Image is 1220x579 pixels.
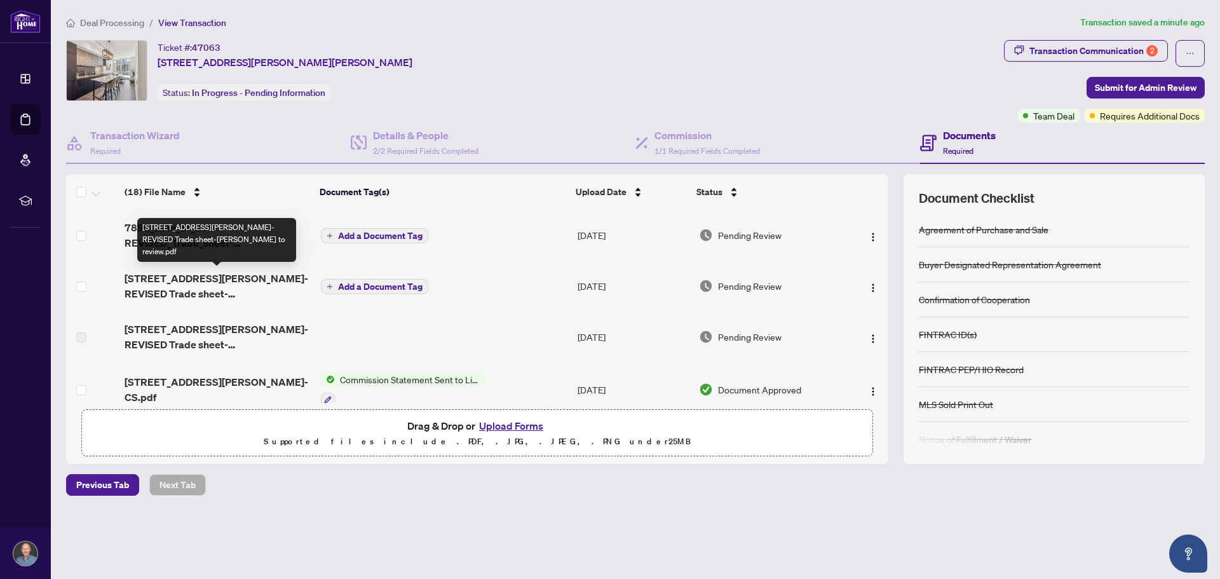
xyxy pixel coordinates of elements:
h4: Details & People [373,128,478,143]
span: 7890_Jane_St_205-REVISED_Trade_sheet-[PERSON_NAME].pdf [125,220,311,250]
p: Supported files include .PDF, .JPG, .JPEG, .PNG under 25 MB [90,434,865,449]
button: Add a Document Tag [321,228,428,244]
button: Add a Document Tag [321,279,428,294]
li: / [149,15,153,30]
span: [STREET_ADDRESS][PERSON_NAME][PERSON_NAME] [158,55,412,70]
span: In Progress - Pending Information [192,87,325,99]
span: Previous Tab [76,475,129,495]
th: (18) File Name [119,174,315,210]
img: Document Status [699,228,713,242]
span: View Transaction [158,17,226,29]
img: Logo [868,334,878,344]
button: Logo [863,276,883,296]
div: Agreement of Purchase and Sale [919,222,1048,236]
span: Pending Review [718,279,782,293]
div: Status: [158,84,330,101]
div: 2 [1146,45,1158,57]
span: Drag & Drop or [407,418,547,434]
img: Document Status [699,383,713,397]
td: [DATE] [573,210,694,261]
span: ellipsis [1186,49,1195,58]
button: Submit for Admin Review [1087,77,1205,99]
th: Status [691,174,842,210]
span: plus [327,233,333,239]
button: Next Tab [149,474,206,496]
button: Upload Forms [475,418,547,434]
button: Add a Document Tag [321,228,428,243]
td: [DATE] [573,311,694,362]
span: Add a Document Tag [338,231,423,240]
span: Document Checklist [919,189,1034,207]
div: Buyer Designated Representation Agreement [919,257,1101,271]
div: Transaction Communication [1029,41,1158,61]
img: Logo [868,386,878,397]
span: Upload Date [576,185,627,199]
div: FINTRAC PEP/HIO Record [919,362,1024,376]
span: Pending Review [718,228,782,242]
span: Add a Document Tag [338,282,423,291]
span: [STREET_ADDRESS][PERSON_NAME]-REVISED Trade sheet-[PERSON_NAME] to review.pdf [125,322,311,352]
span: Team Deal [1033,109,1074,123]
img: logo [10,10,41,33]
span: Required [943,146,973,156]
div: Confirmation of Cooperation [919,292,1030,306]
button: Logo [863,327,883,347]
span: home [66,18,75,27]
span: Submit for Admin Review [1095,78,1196,98]
h4: Commission [654,128,760,143]
span: Status [696,185,722,199]
img: Document Status [699,330,713,344]
button: Transaction Communication2 [1004,40,1168,62]
span: Document Approved [718,383,801,397]
button: Open asap [1169,535,1207,573]
button: Logo [863,379,883,400]
img: Logo [868,283,878,293]
span: Deal Processing [80,17,144,29]
img: Status Icon [321,372,335,386]
button: Status IconCommission Statement Sent to Listing Brokerage [321,372,485,407]
span: Commission Statement Sent to Listing Brokerage [335,372,485,386]
button: Add a Document Tag [321,278,428,295]
h4: Transaction Wizard [90,128,180,143]
div: MLS Sold Print Out [919,397,993,411]
div: [STREET_ADDRESS][PERSON_NAME]-REVISED Trade sheet-[PERSON_NAME] to review.pdf [137,218,296,262]
button: Logo [863,225,883,245]
span: plus [327,283,333,290]
span: 47063 [192,42,220,53]
span: 2/2 Required Fields Completed [373,146,478,156]
span: 1/1 Required Fields Completed [654,146,760,156]
h4: Documents [943,128,996,143]
img: Document Status [699,279,713,293]
span: Required [90,146,121,156]
span: Pending Review [718,330,782,344]
article: Transaction saved a minute ago [1080,15,1205,30]
th: Document Tag(s) [315,174,571,210]
span: (18) File Name [125,185,186,199]
button: Previous Tab [66,474,139,496]
td: [DATE] [573,261,694,311]
span: [STREET_ADDRESS][PERSON_NAME]-REVISED Trade sheet-[PERSON_NAME] to review.pdf [125,271,311,301]
span: Drag & Drop orUpload FormsSupported files include .PDF, .JPG, .JPEG, .PNG under25MB [82,410,872,457]
div: FINTRAC ID(s) [919,327,977,341]
img: Profile Icon [13,542,37,566]
div: Ticket #: [158,40,220,55]
span: [STREET_ADDRESS][PERSON_NAME]-CS.pdf [125,374,311,405]
img: Logo [868,232,878,242]
span: Requires Additional Docs [1100,109,1200,123]
img: IMG-N12210204_1.jpg [67,41,147,100]
th: Upload Date [571,174,691,210]
td: [DATE] [573,362,694,417]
